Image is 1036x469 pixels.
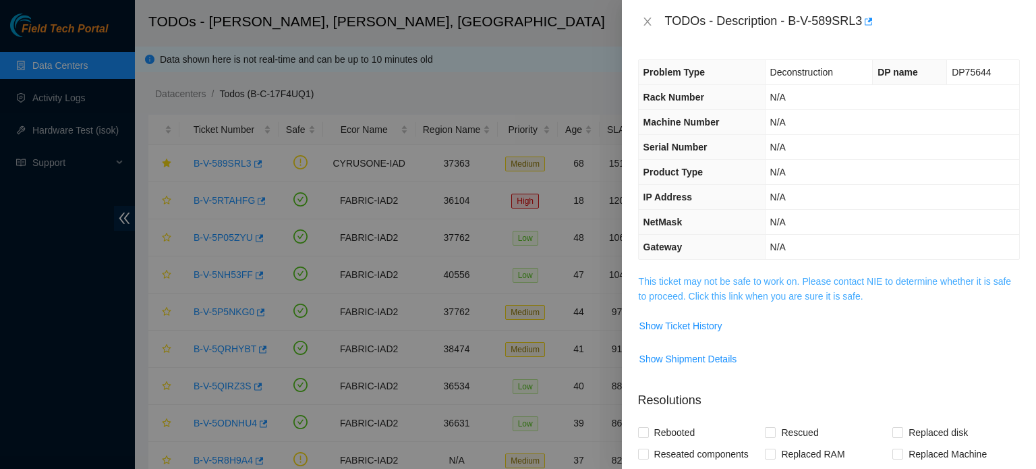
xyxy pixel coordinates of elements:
span: Serial Number [643,142,708,153]
button: Show Shipment Details [639,348,738,370]
span: N/A [770,167,786,177]
span: Rescued [776,422,824,443]
span: IP Address [643,192,692,202]
p: Resolutions [638,381,1020,410]
button: Close [638,16,657,28]
span: N/A [770,242,786,252]
span: Rack Number [643,92,704,103]
span: Show Shipment Details [639,352,737,366]
span: Machine Number [643,117,720,128]
span: DP name [877,67,918,78]
span: N/A [770,217,786,227]
span: Reseated components [649,443,754,465]
div: TODOs - Description - B-V-589SRL3 [665,11,1020,32]
span: Deconstruction [770,67,833,78]
a: This ticket may not be safe to work on. Please contact NIE to determine whether it is safe to pro... [639,276,1011,302]
span: Gateway [643,242,683,252]
span: Replaced disk [903,422,973,443]
span: DP75644 [952,67,991,78]
button: Show Ticket History [639,315,723,337]
span: N/A [770,92,786,103]
span: close [642,16,653,27]
span: Rebooted [649,422,701,443]
span: Problem Type [643,67,706,78]
span: NetMask [643,217,683,227]
span: N/A [770,142,786,153]
span: N/A [770,192,786,202]
span: N/A [770,117,786,128]
span: Show Ticket History [639,319,722,333]
span: Product Type [643,167,703,177]
span: Replaced RAM [776,443,850,465]
span: Replaced Machine [903,443,992,465]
